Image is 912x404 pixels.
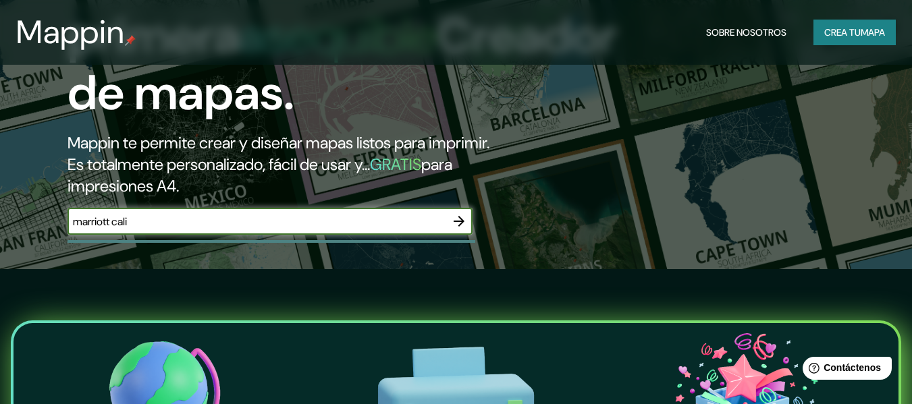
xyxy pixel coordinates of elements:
input: Elige tu lugar favorito [68,214,446,229]
font: Es totalmente personalizado, fácil de usar y... [68,154,370,175]
font: Mappin [16,11,125,53]
iframe: Lanzador de widgets de ayuda [792,351,897,389]
font: Sobre nosotros [706,26,786,38]
font: mapa [861,26,885,38]
font: GRATIS [370,154,421,175]
button: Crea tumapa [813,20,896,45]
font: para impresiones A4. [68,154,452,196]
img: pin de mapeo [125,35,136,46]
font: Crea tu [824,26,861,38]
font: Mappin te permite crear y diseñar mapas listos para imprimir. [68,132,489,153]
button: Sobre nosotros [701,20,792,45]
